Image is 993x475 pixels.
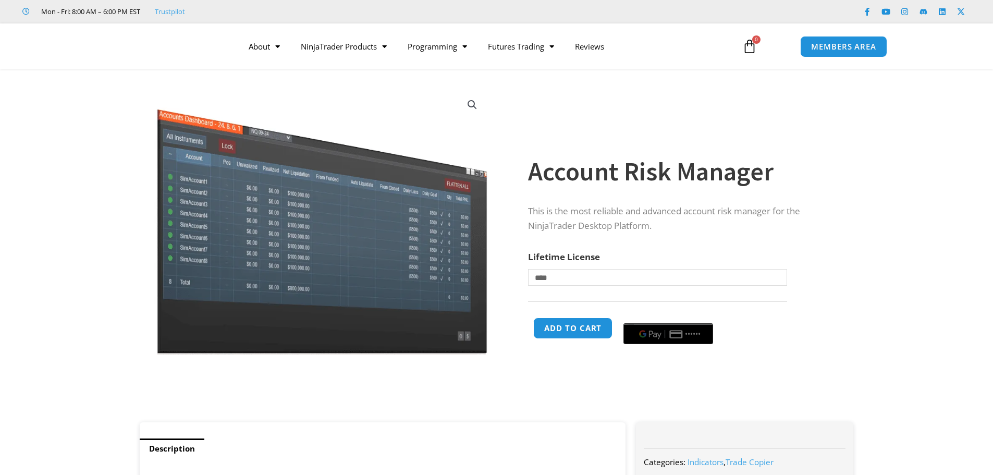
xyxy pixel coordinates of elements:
span: MEMBERS AREA [811,43,876,51]
a: Indicators [688,457,724,467]
a: Trustpilot [155,5,185,18]
text: •••••• [685,331,701,338]
button: Add to cart [533,318,612,339]
span: Mon - Fri: 8:00 AM – 6:00 PM EST [39,5,140,18]
a: View full-screen image gallery [463,95,482,114]
iframe: Secure payment input frame [621,316,715,317]
a: About [238,34,290,58]
nav: Menu [238,34,730,58]
a: 0 [727,31,773,62]
h1: Account Risk Manager [528,153,832,190]
p: This is the most reliable and advanced account risk manager for the NinjaTrader Desktop Platform. [528,204,832,234]
span: 0 [752,35,761,44]
a: Programming [397,34,477,58]
img: Screenshot 2024-08-26 15462845454 | Affordable Indicators – NinjaTrader [154,88,489,355]
a: Trade Copier [726,457,774,467]
a: MEMBERS AREA [800,36,887,57]
a: Reviews [565,34,615,58]
span: Categories: [644,457,685,467]
label: Lifetime License [528,251,600,263]
a: Description [140,439,204,459]
a: Futures Trading [477,34,565,58]
span: , [688,457,774,467]
a: NinjaTrader Products [290,34,397,58]
button: Buy with GPay [623,323,713,344]
img: LogoAI | Affordable Indicators – NinjaTrader [106,28,218,65]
